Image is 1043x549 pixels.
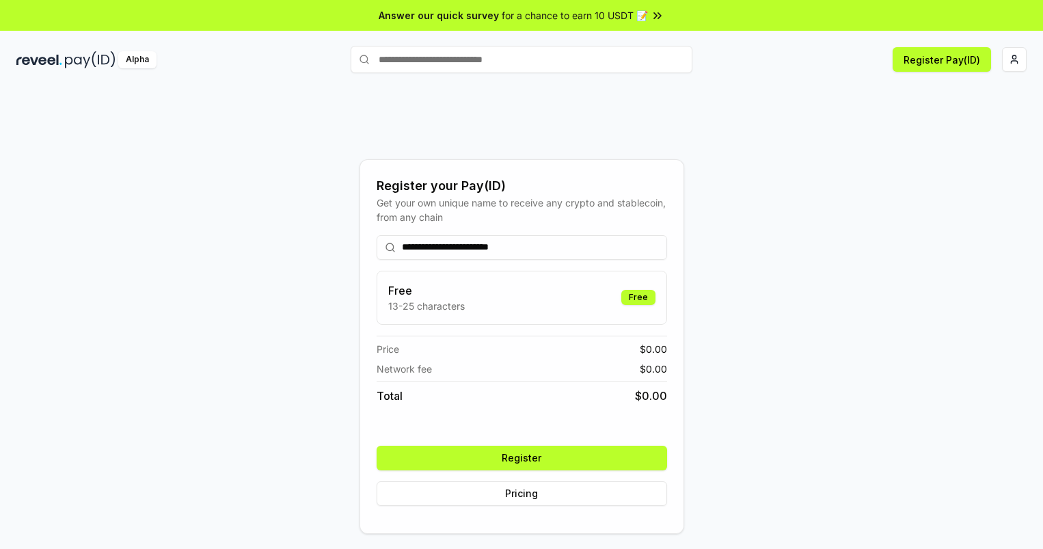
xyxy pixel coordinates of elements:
[379,8,499,23] span: Answer our quick survey
[640,362,667,376] span: $ 0.00
[118,51,157,68] div: Alpha
[388,299,465,313] p: 13-25 characters
[635,388,667,404] span: $ 0.00
[640,342,667,356] span: $ 0.00
[377,481,667,506] button: Pricing
[377,176,667,196] div: Register your Pay(ID)
[388,282,465,299] h3: Free
[377,446,667,470] button: Register
[377,342,399,356] span: Price
[502,8,648,23] span: for a chance to earn 10 USDT 📝
[377,196,667,224] div: Get your own unique name to receive any crypto and stablecoin, from any chain
[893,47,991,72] button: Register Pay(ID)
[65,51,116,68] img: pay_id
[377,362,432,376] span: Network fee
[621,290,655,305] div: Free
[16,51,62,68] img: reveel_dark
[377,388,403,404] span: Total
